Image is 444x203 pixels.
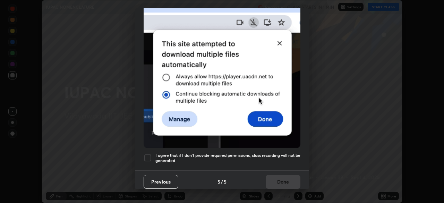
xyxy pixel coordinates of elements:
[221,178,223,185] h4: /
[217,178,220,185] h4: 5
[224,178,227,185] h4: 5
[144,175,178,189] button: Previous
[155,153,300,163] h5: I agree that if I don't provide required permissions, class recording will not be generated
